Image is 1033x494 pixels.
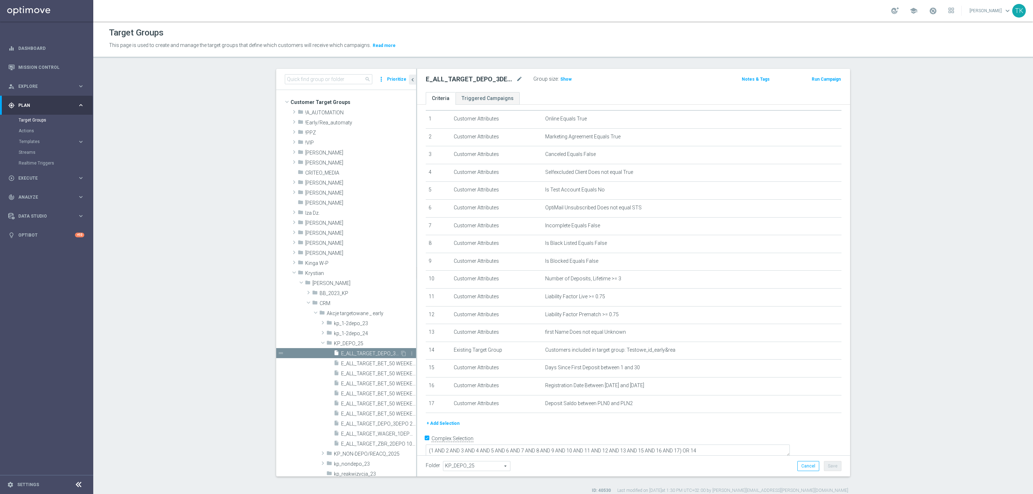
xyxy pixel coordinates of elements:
i: more_vert [409,351,415,356]
i: folder [298,239,303,248]
span: kp_1-2depo_24 [334,331,416,337]
button: + Add Selection [426,419,460,427]
i: play_circle_outline [8,175,15,181]
div: Explore [8,83,77,90]
span: Antoni L. [305,160,416,166]
td: Customer Attributes [451,128,542,146]
td: 12 [426,306,451,324]
i: folder [298,199,303,208]
a: Target Groups [19,117,75,123]
div: Streams [19,147,93,158]
td: 4 [426,164,451,182]
span: OptiMail Unsubscribed Does not equal STS [545,205,642,211]
div: Templates [19,136,93,147]
td: Existing Target Group [451,342,542,360]
i: folder [326,330,332,338]
span: CRM [320,300,416,307]
span: Krystian P. [312,280,416,286]
td: 3 [426,146,451,164]
td: 13 [426,324,451,342]
span: Analyze [18,195,77,199]
td: 14 [426,342,451,360]
span: E_ALL_TARGET_WAGER_1DEPO 25 DO 50 PLN DAILY PREV MONTH_080825 [341,431,416,437]
span: keyboard_arrow_down [1004,7,1011,15]
i: track_changes [8,194,15,200]
span: This page is used to create and manage the target groups that define which customers will receive... [109,42,371,48]
button: track_changes Analyze keyboard_arrow_right [8,194,85,200]
i: folder [298,169,303,177]
span: Deposit Saldo between PLN0 and PLN2 [545,400,633,407]
i: insert_drive_file [334,390,339,398]
span: !A_AUTOMATION [305,110,416,116]
button: equalizer Dashboard [8,46,85,51]
td: 9 [426,253,451,271]
button: Run Campaign [811,75,841,83]
td: Customer Attributes [451,182,542,200]
a: Streams [19,149,75,155]
button: Prioritize [386,75,407,84]
i: folder [298,250,303,258]
span: Marketing Agreement Equals True [545,134,621,140]
td: Customer Attributes [451,271,542,289]
span: Kamil R. [305,240,416,246]
button: Read more [372,42,396,49]
i: folder [298,119,303,127]
span: kp_1-2depo_23 [334,320,416,327]
span: Explore [18,84,77,89]
i: folder [312,290,318,298]
span: E_ALL_TARGET_BET_50 WEEKEND ZUZEL_140625 [341,401,416,407]
i: folder [326,340,332,348]
div: +10 [75,233,84,237]
span: KP_DEPO_25 [334,341,416,347]
i: folder [326,460,332,469]
div: Optibot [8,225,84,244]
td: 2 [426,128,451,146]
span: E_ALL_TARGET_DEPO_3DEPO 25 DO 100 PREV MONTH_080825 [341,421,416,427]
button: Mission Control [8,65,85,70]
i: Duplicate Target group [401,351,406,356]
i: insert_drive_file [334,360,339,368]
i: insert_drive_file [334,380,339,388]
button: chevron_left [409,75,416,85]
span: Online Equals True [545,116,587,122]
i: insert_drive_file [334,440,339,448]
span: Incomplete Equals False [545,223,600,229]
i: folder [298,209,303,218]
span: Iza Dz. [305,210,416,216]
i: folder [305,280,311,288]
div: Data Studio [8,213,77,219]
input: Quick find group or folder [285,74,372,84]
button: gps_fixed Plan keyboard_arrow_right [8,103,85,108]
span: Plan [18,103,77,108]
span: Customers included in target group: Testowe_id_early&rea [545,347,675,353]
i: folder [298,149,303,157]
i: person_search [8,83,15,90]
span: And&#x17C;elika B. [305,150,416,156]
i: keyboard_arrow_right [77,175,84,181]
td: 8 [426,235,451,253]
td: Customer Attributes [451,324,542,342]
i: keyboard_arrow_right [77,83,84,90]
a: Triggered Campaigns [456,92,520,105]
td: 6 [426,199,451,217]
i: keyboard_arrow_right [77,138,84,145]
td: 15 [426,360,451,377]
td: Customer Attributes [451,377,542,395]
span: El&#x17C;bieta S. [305,200,416,206]
td: 11 [426,288,451,306]
span: Dawid K. [305,190,416,196]
i: folder [298,109,303,117]
i: keyboard_arrow_right [77,102,84,109]
button: lightbulb Optibot +10 [8,232,85,238]
button: play_circle_outline Execute keyboard_arrow_right [8,175,85,181]
div: Target Groups [19,115,93,125]
label: Group size [533,76,558,82]
div: Templates keyboard_arrow_right [19,139,85,144]
i: folder [298,189,303,198]
i: folder [298,159,303,167]
span: Is Black Listed Equals False [545,240,607,246]
i: insert_drive_file [334,400,339,408]
span: KP_NON-DEPO/REACQ_2025 [334,451,416,457]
